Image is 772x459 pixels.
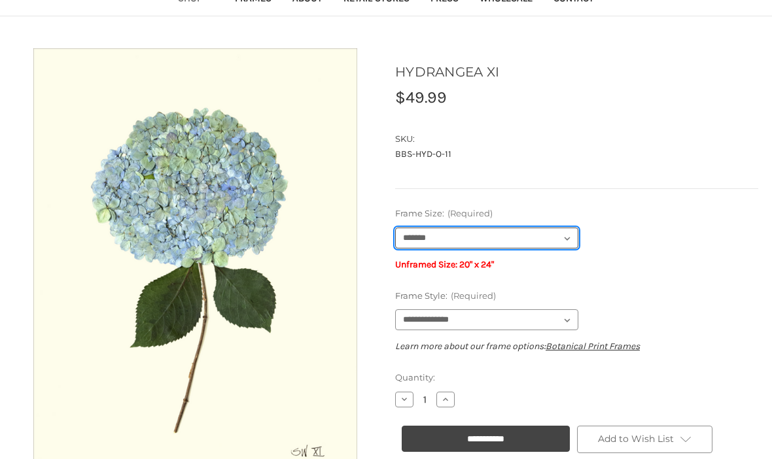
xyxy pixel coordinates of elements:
dd: BBS-HYD-O-11 [395,147,758,161]
a: Add to Wish List [577,426,713,453]
span: $49.99 [395,88,447,107]
a: Botanical Print Frames [546,341,640,352]
small: (Required) [447,208,493,218]
h1: HYDRANGEA XI [395,62,758,82]
p: Unframed Size: 20" x 24" [395,258,758,271]
span: Add to Wish List [598,433,674,445]
small: (Required) [451,290,496,301]
label: Quantity: [395,371,758,384]
dt: SKU: [395,133,755,146]
p: Learn more about our frame options: [395,339,758,353]
label: Frame Style: [395,290,758,303]
label: Frame Size: [395,207,758,220]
